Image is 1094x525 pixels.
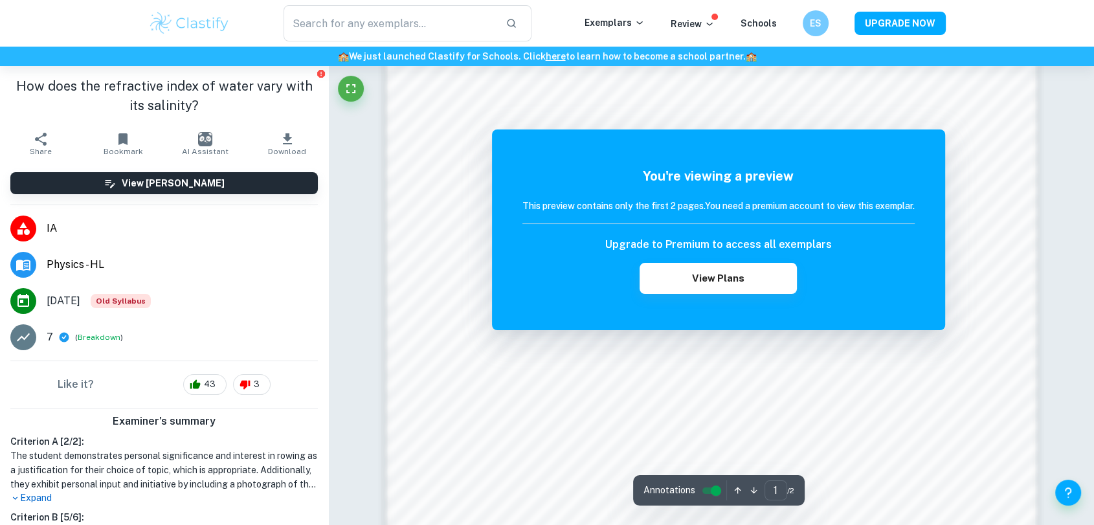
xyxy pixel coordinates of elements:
[10,434,318,449] h6: Criterion A [ 2 / 2 ]:
[78,331,120,343] button: Breakdown
[10,491,318,505] p: Expand
[803,10,829,36] button: ES
[671,17,715,31] p: Review
[47,293,80,309] span: [DATE]
[148,10,230,36] img: Clastify logo
[787,485,794,497] span: / 2
[47,221,318,236] span: IA
[643,484,695,497] span: Annotations
[1055,480,1081,506] button: Help and Feedback
[316,69,326,78] button: Report issue
[640,263,796,294] button: View Plans
[47,330,53,345] p: 7
[284,5,495,41] input: Search for any exemplars...
[104,147,143,156] span: Bookmark
[10,449,318,491] h1: The student demonstrates personal significance and interest in rowing as a justification for thei...
[58,377,94,392] h6: Like it?
[10,76,318,115] h1: How does the refractive index of water vary with its salinity?
[746,51,757,61] span: 🏫
[10,510,318,524] h6: Criterion B [ 5 / 6 ]:
[47,257,318,273] span: Physics - HL
[338,76,364,102] button: Fullscreen
[164,126,247,162] button: AI Assistant
[605,237,832,252] h6: Upgrade to Premium to access all exemplars
[246,126,328,162] button: Download
[3,49,1091,63] h6: We just launched Clastify for Schools. Click to learn how to become a school partner.
[91,294,151,308] span: Old Syllabus
[197,378,223,391] span: 43
[91,294,151,308] div: Starting from the May 2025 session, the Physics IA requirements have changed. It's OK to refer to...
[30,147,52,156] span: Share
[741,18,777,28] a: Schools
[522,166,915,186] h5: You're viewing a preview
[247,378,267,391] span: 3
[82,126,164,162] button: Bookmark
[10,172,318,194] button: View [PERSON_NAME]
[182,147,229,156] span: AI Assistant
[122,176,225,190] h6: View [PERSON_NAME]
[585,16,645,30] p: Exemplars
[198,132,212,146] img: AI Assistant
[5,414,323,429] h6: Examiner's summary
[546,51,566,61] a: here
[809,16,823,30] h6: ES
[75,331,123,344] span: ( )
[854,12,946,35] button: UPGRADE NOW
[338,51,349,61] span: 🏫
[268,147,306,156] span: Download
[522,199,915,213] h6: This preview contains only the first 2 pages. You need a premium account to view this exemplar.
